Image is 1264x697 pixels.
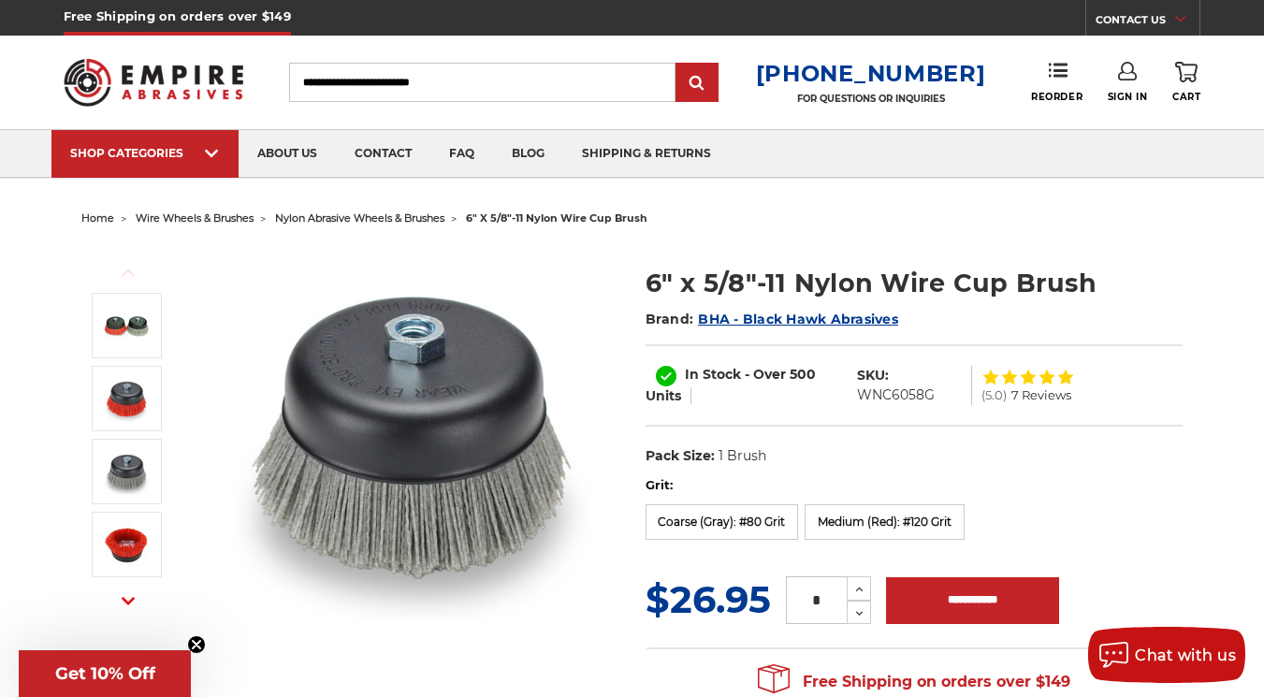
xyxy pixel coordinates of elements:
img: red nylon wire bristle cup brush 6 inch [103,521,150,568]
a: contact [336,130,430,178]
span: Brand: [646,311,694,327]
span: 7 Reviews [1011,389,1071,401]
dt: Pack Size: [646,446,715,466]
span: Get 10% Off [55,663,155,684]
span: Reorder [1031,91,1082,103]
a: about us [239,130,336,178]
span: Cart [1172,91,1200,103]
dt: SKU: [857,366,889,385]
dd: WNC6058G [857,385,935,405]
dd: 1 Brush [719,446,766,466]
button: Close teaser [187,635,206,654]
input: Submit [678,65,716,102]
a: Cart [1172,62,1200,103]
span: $26.95 [646,576,771,622]
a: Reorder [1031,62,1082,102]
img: Empire Abrasives [64,47,243,117]
h1: 6" x 5/8"-11 Nylon Wire Cup Brush [646,265,1183,301]
img: 6" x 5/8"-11 Nylon Wire Wheel Cup Brushes [223,245,597,619]
a: nylon abrasive wheels & brushes [275,211,444,225]
img: 6" Nylon Cup Brush, gray coarse [103,448,150,495]
div: SHOP CATEGORIES [70,146,220,160]
span: Chat with us [1135,646,1236,664]
span: 6" x 5/8"-11 nylon wire cup brush [466,211,647,225]
img: 6" Nylon Cup Brush, red medium [103,375,150,422]
a: faq [430,130,493,178]
a: home [81,211,114,225]
a: [PHONE_NUMBER] [756,60,986,87]
span: - Over [745,366,786,383]
img: 6" x 5/8"-11 Nylon Wire Wheel Cup Brushes [103,302,150,349]
button: Next [106,581,151,621]
p: FOR QUESTIONS OR INQUIRIES [756,93,986,105]
button: Chat with us [1088,627,1245,683]
div: Get 10% OffClose teaser [19,650,191,697]
span: Sign In [1108,91,1148,103]
span: (5.0) [981,389,1007,401]
span: 500 [790,366,816,383]
a: BHA - Black Hawk Abrasives [698,311,898,327]
span: Units [646,387,681,404]
a: shipping & returns [563,130,730,178]
label: Grit: [646,476,1183,495]
a: blog [493,130,563,178]
a: wire wheels & brushes [136,211,254,225]
button: Previous [106,253,151,293]
span: In Stock [685,366,741,383]
a: CONTACT US [1096,9,1199,36]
